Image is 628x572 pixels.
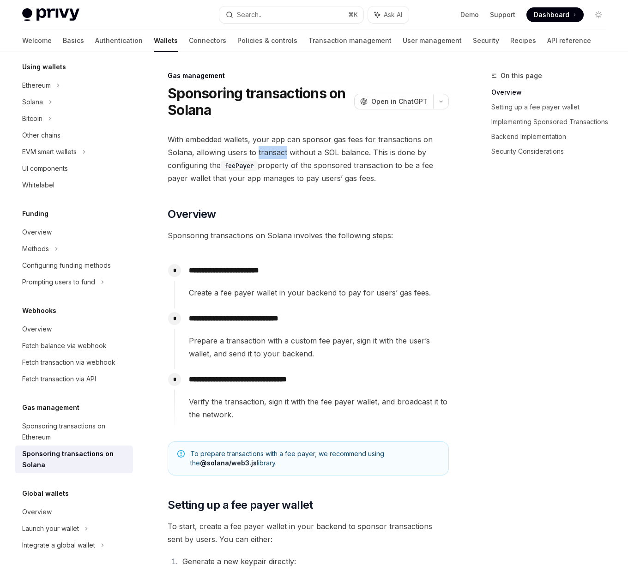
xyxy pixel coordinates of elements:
div: Integrate a global wallet [22,540,95,551]
a: UI components [15,160,133,177]
div: Sponsoring transactions on Ethereum [22,421,127,443]
h5: Global wallets [22,488,69,499]
a: Dashboard [526,7,584,22]
span: Setting up a fee payer wallet [168,498,313,512]
div: Bitcoin [22,113,42,124]
span: Create a fee payer wallet in your backend to pay for users’ gas fees. [189,286,448,299]
a: Security Considerations [491,144,613,159]
a: API reference [547,30,591,52]
div: Sponsoring transactions on Solana [22,448,127,470]
a: Connectors [189,30,226,52]
div: Configuring funding methods [22,260,111,271]
div: Fetch transaction via API [22,373,96,385]
a: Sponsoring transactions on Ethereum [15,418,133,446]
a: Welcome [22,30,52,52]
h5: Gas management [22,402,79,413]
a: Other chains [15,127,133,144]
a: Policies & controls [237,30,297,52]
span: Sponsoring transactions on Solana involves the following steps: [168,229,449,242]
a: Backend Implementation [491,129,613,144]
span: Verify the transaction, sign it with the fee payer wallet, and broadcast it to the network. [189,395,448,421]
a: Support [490,10,515,19]
span: To prepare transactions with a fee payer, we recommend using the library. [190,449,439,468]
span: With embedded wallets, your app can sponsor gas fees for transactions on Solana, allowing users t... [168,133,449,185]
a: Basics [63,30,84,52]
div: Methods [22,243,49,254]
a: Fetch balance via webhook [15,337,133,354]
a: @solana/web3.js [200,459,257,467]
a: Overview [15,504,133,520]
a: Overview [15,321,133,337]
a: Overview [491,85,613,100]
li: Generate a new keypair directly: [180,555,449,568]
div: Launch your wallet [22,523,79,534]
div: Search... [237,9,263,20]
span: Overview [168,207,216,222]
div: Overview [22,506,52,518]
div: Prompting users to fund [22,277,95,288]
svg: Note [177,450,185,458]
div: Overview [22,227,52,238]
span: On this page [501,70,542,81]
button: Ask AI [368,6,409,23]
a: Authentication [95,30,143,52]
a: User management [403,30,462,52]
a: Overview [15,224,133,241]
a: Implementing Sponsored Transactions [491,114,613,129]
div: Fetch transaction via webhook [22,357,115,368]
button: Open in ChatGPT [354,94,433,109]
a: Fetch transaction via webhook [15,354,133,371]
div: Other chains [22,130,60,141]
code: feePayer [221,161,258,171]
a: Security [473,30,499,52]
span: Ask AI [384,10,402,19]
a: Recipes [510,30,536,52]
a: Configuring funding methods [15,257,133,274]
a: Setting up a fee payer wallet [491,100,613,114]
div: UI components [22,163,68,174]
a: Sponsoring transactions on Solana [15,446,133,473]
div: Overview [22,324,52,335]
a: Fetch transaction via API [15,371,133,387]
h5: Using wallets [22,61,66,72]
span: Prepare a transaction with a custom fee payer, sign it with the user’s wallet, and send it to you... [189,334,448,360]
h5: Funding [22,208,48,219]
span: ⌘ K [348,11,358,18]
div: Ethereum [22,80,51,91]
span: To start, create a fee payer wallet in your backend to sponsor transactions sent by users. You ca... [168,520,449,546]
button: Toggle dark mode [591,7,606,22]
button: Search...⌘K [219,6,364,23]
div: EVM smart wallets [22,146,77,157]
a: Wallets [154,30,178,52]
a: Whitelabel [15,177,133,193]
div: Gas management [168,71,449,80]
div: Solana [22,96,43,108]
div: Fetch balance via webhook [22,340,107,351]
a: Demo [460,10,479,19]
div: Whitelabel [22,180,54,191]
img: light logo [22,8,79,21]
span: Dashboard [534,10,569,19]
h1: Sponsoring transactions on Solana [168,85,350,118]
span: Open in ChatGPT [371,97,428,106]
h5: Webhooks [22,305,56,316]
a: Transaction management [308,30,392,52]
